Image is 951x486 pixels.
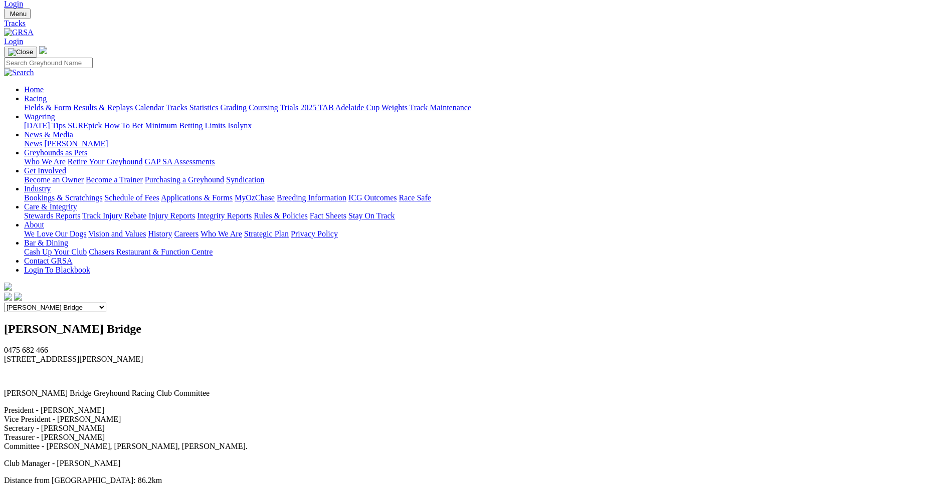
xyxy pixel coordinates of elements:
[4,322,947,336] h2: [PERSON_NAME] Bridge
[145,121,226,130] a: Minimum Betting Limits
[145,175,224,184] a: Purchasing a Greyhound
[148,211,195,220] a: Injury Reports
[135,103,164,112] a: Calendar
[73,103,133,112] a: Results & Replays
[4,58,93,68] input: Search
[104,121,143,130] a: How To Bet
[4,293,12,301] img: facebook.svg
[88,229,146,238] a: Vision and Values
[4,9,31,19] button: Toggle navigation
[4,476,947,485] p: Distance from [GEOGRAPHIC_DATA]: 86.2km
[4,389,947,398] p: [PERSON_NAME] Bridge Greyhound Racing Club Committee
[24,193,947,202] div: Industry
[24,166,66,175] a: Get Involved
[24,211,80,220] a: Stewards Reports
[24,202,77,211] a: Care & Integrity
[24,184,51,193] a: Industry
[310,211,346,220] a: Fact Sheets
[348,193,397,202] a: ICG Outcomes
[249,103,278,112] a: Coursing
[4,28,34,37] img: GRSA
[24,238,68,247] a: Bar & Dining
[226,175,264,184] a: Syndication
[410,103,471,112] a: Track Maintenance
[89,248,213,256] a: Chasers Restaurant & Function Centre
[300,103,379,112] a: 2025 TAB Adelaide Cup
[14,293,22,301] img: twitter.svg
[10,10,27,18] span: Menu
[24,139,42,148] a: News
[348,211,395,220] a: Stay On Track
[221,103,247,112] a: Grading
[4,68,34,77] img: Search
[39,46,47,54] img: logo-grsa-white.png
[4,47,37,58] button: Toggle navigation
[174,229,199,238] a: Careers
[399,193,431,202] a: Race Safe
[24,112,55,121] a: Wagering
[4,459,947,468] p: Club Manager - [PERSON_NAME]
[24,94,47,103] a: Racing
[166,103,187,112] a: Tracks
[82,211,146,220] a: Track Injury Rebate
[201,229,242,238] a: Who We Are
[244,229,289,238] a: Strategic Plan
[68,121,102,130] a: SUREpick
[24,175,947,184] div: Get Involved
[280,103,298,112] a: Trials
[24,103,947,112] div: Racing
[8,48,33,56] img: Close
[277,193,346,202] a: Breeding Information
[24,257,72,265] a: Contact GRSA
[4,406,947,451] p: President - [PERSON_NAME] Vice President - [PERSON_NAME] Secretary - [PERSON_NAME] Treasurer - [P...
[4,19,947,28] a: Tracks
[24,211,947,220] div: Care & Integrity
[24,175,84,184] a: Become an Owner
[24,139,947,148] div: News & Media
[4,346,947,364] p: 0475 682 466 [STREET_ADDRESS][PERSON_NAME]
[24,193,102,202] a: Bookings & Scratchings
[24,148,87,157] a: Greyhounds as Pets
[161,193,233,202] a: Applications & Forms
[104,193,159,202] a: Schedule of Fees
[24,157,66,166] a: Who We Are
[24,248,947,257] div: Bar & Dining
[86,175,143,184] a: Become a Trainer
[189,103,219,112] a: Statistics
[254,211,308,220] a: Rules & Policies
[24,130,73,139] a: News & Media
[24,248,87,256] a: Cash Up Your Club
[148,229,172,238] a: History
[24,157,947,166] div: Greyhounds as Pets
[24,103,71,112] a: Fields & Form
[4,37,23,46] a: Login
[197,211,252,220] a: Integrity Reports
[228,121,252,130] a: Isolynx
[24,229,86,238] a: We Love Our Dogs
[145,157,215,166] a: GAP SA Assessments
[24,121,66,130] a: [DATE] Tips
[382,103,408,112] a: Weights
[24,229,947,238] div: About
[24,266,90,274] a: Login To Blackbook
[68,157,143,166] a: Retire Your Greyhound
[24,85,44,94] a: Home
[4,283,12,291] img: logo-grsa-white.png
[24,220,44,229] a: About
[235,193,275,202] a: MyOzChase
[291,229,338,238] a: Privacy Policy
[44,139,108,148] a: [PERSON_NAME]
[24,121,947,130] div: Wagering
